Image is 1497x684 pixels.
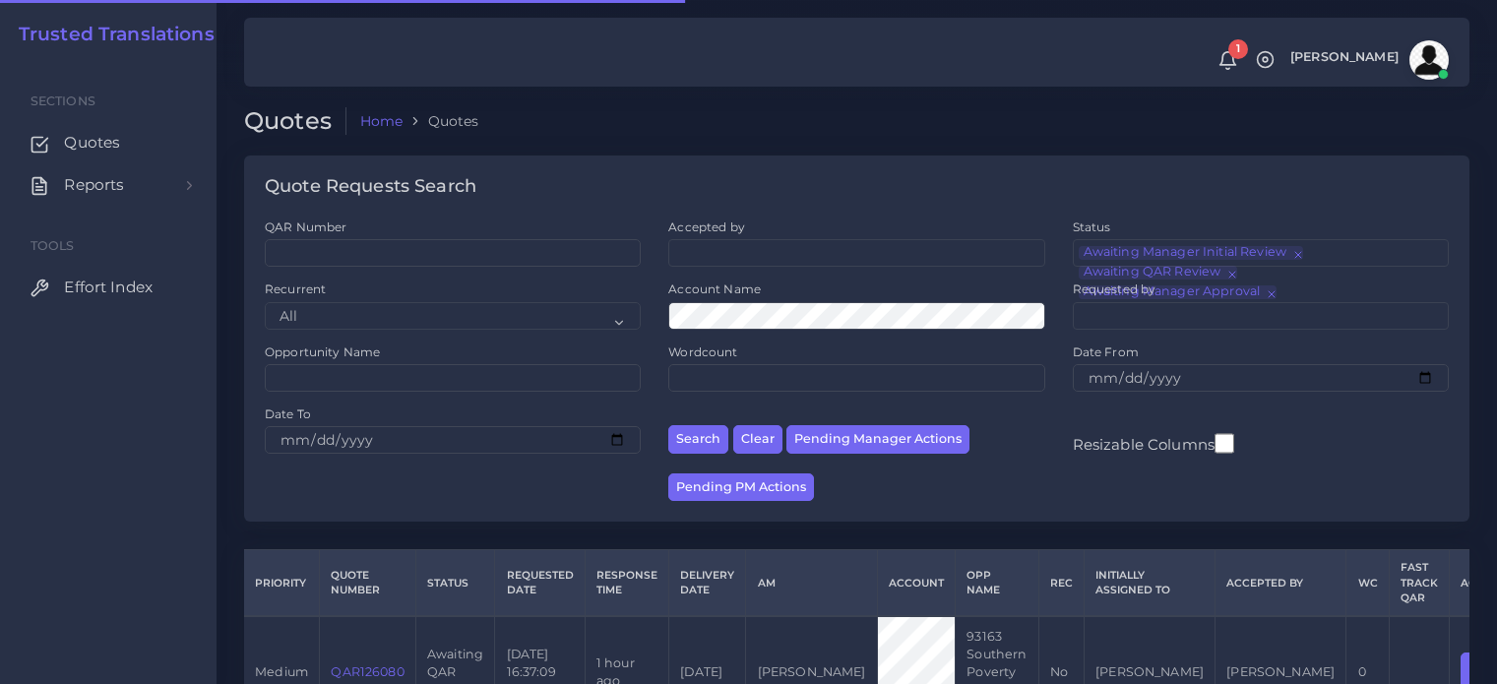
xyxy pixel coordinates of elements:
[1346,550,1389,617] th: WC
[331,664,404,679] a: QAR126080
[403,111,478,131] li: Quotes
[1079,266,1238,280] li: Awaiting QAR Review
[31,238,75,253] span: Tools
[15,164,202,206] a: Reports
[746,550,877,617] th: AM
[1211,50,1245,71] a: 1
[255,664,308,679] span: medium
[1073,280,1156,297] label: Requested by
[1409,40,1449,80] img: avatar
[956,550,1039,617] th: Opp Name
[733,425,782,454] button: Clear
[415,550,495,617] th: Status
[1073,218,1111,235] label: Status
[1073,343,1139,360] label: Date From
[495,550,585,617] th: Requested Date
[1079,246,1303,260] li: Awaiting Manager Initial Review
[877,550,955,617] th: Account
[360,111,404,131] a: Home
[585,550,668,617] th: Response Time
[31,93,95,108] span: Sections
[265,176,476,198] h4: Quote Requests Search
[668,218,745,235] label: Accepted by
[1038,550,1084,617] th: REC
[1389,550,1449,617] th: Fast Track QAR
[64,132,120,154] span: Quotes
[1073,431,1234,456] label: Resizable Columns
[64,174,124,196] span: Reports
[1084,550,1215,617] th: Initially Assigned to
[244,550,320,617] th: Priority
[668,473,814,502] button: Pending PM Actions
[1280,40,1456,80] a: [PERSON_NAME]avatar
[668,343,737,360] label: Wordcount
[668,425,728,454] button: Search
[265,280,326,297] label: Recurrent
[64,277,153,298] span: Effort Index
[669,550,746,617] th: Delivery Date
[265,405,311,422] label: Date To
[668,280,761,297] label: Account Name
[244,107,346,136] h2: Quotes
[1215,431,1234,456] input: Resizable Columns
[15,122,202,163] a: Quotes
[5,24,215,46] a: Trusted Translations
[320,550,416,617] th: Quote Number
[265,343,380,360] label: Opportunity Name
[265,218,346,235] label: QAR Number
[1290,51,1399,64] span: [PERSON_NAME]
[1228,39,1248,59] span: 1
[786,425,969,454] button: Pending Manager Actions
[15,267,202,308] a: Effort Index
[1216,550,1346,617] th: Accepted by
